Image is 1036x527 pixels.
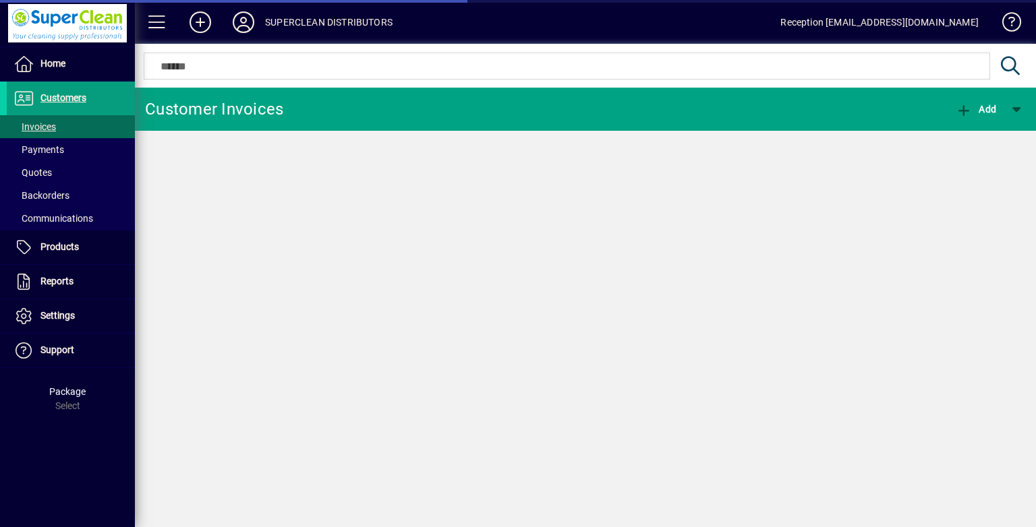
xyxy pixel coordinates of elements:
[13,121,56,132] span: Invoices
[13,144,64,155] span: Payments
[7,184,135,207] a: Backorders
[13,167,52,178] span: Quotes
[956,104,996,115] span: Add
[7,47,135,81] a: Home
[7,161,135,184] a: Quotes
[7,230,135,264] a: Products
[7,138,135,161] a: Payments
[40,310,75,321] span: Settings
[952,97,1000,121] button: Add
[40,92,86,103] span: Customers
[40,276,74,286] span: Reports
[40,344,74,355] span: Support
[7,115,135,138] a: Invoices
[13,213,93,224] span: Communications
[40,241,79,252] span: Products
[780,11,979,33] div: Reception [EMAIL_ADDRESS][DOMAIN_NAME]
[40,58,65,69] span: Home
[7,207,135,230] a: Communications
[49,386,86,397] span: Package
[13,190,69,201] span: Backorders
[7,334,135,367] a: Support
[222,10,265,34] button: Profile
[7,265,135,299] a: Reports
[7,299,135,333] a: Settings
[992,3,1019,46] a: Knowledge Base
[145,98,283,120] div: Customer Invoices
[265,11,393,33] div: SUPERCLEAN DISTRIBUTORS
[179,10,222,34] button: Add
